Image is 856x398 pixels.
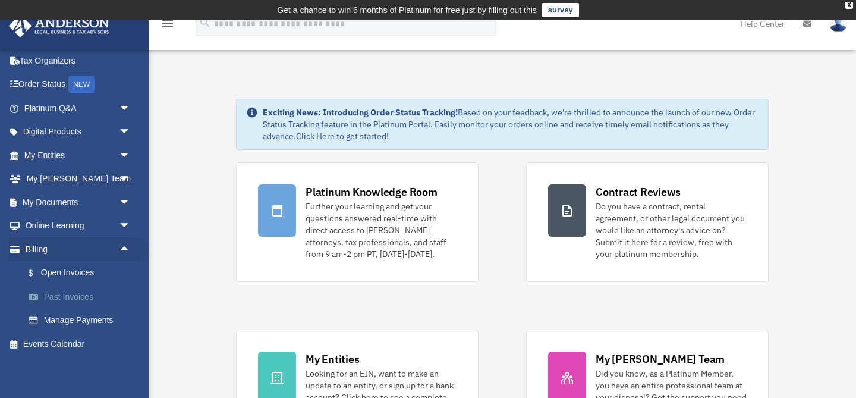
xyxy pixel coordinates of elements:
[119,214,143,239] span: arrow_drop_down
[596,184,681,199] div: Contract Reviews
[8,214,149,238] a: Online Learningarrow_drop_down
[35,266,41,281] span: $
[5,14,113,37] img: Anderson Advisors Platinum Portal
[596,352,725,366] div: My [PERSON_NAME] Team
[119,120,143,145] span: arrow_drop_down
[296,131,389,142] a: Click Here to get started!
[8,143,149,167] a: My Entitiesarrow_drop_down
[306,352,359,366] div: My Entities
[119,96,143,121] span: arrow_drop_down
[17,309,149,333] a: Manage Payments
[8,49,149,73] a: Tax Organizers
[8,237,149,261] a: Billingarrow_drop_up
[68,76,95,93] div: NEW
[119,190,143,215] span: arrow_drop_down
[542,3,579,17] a: survey
[845,2,853,9] div: close
[17,285,149,309] a: Past Invoices
[8,73,149,97] a: Order StatusNEW
[263,106,759,142] div: Based on your feedback, we're thrilled to announce the launch of our new Order Status Tracking fe...
[306,184,438,199] div: Platinum Knowledge Room
[17,261,149,286] a: $Open Invoices
[119,167,143,192] span: arrow_drop_down
[8,120,149,144] a: Digital Productsarrow_drop_down
[829,15,847,32] img: User Pic
[8,332,149,356] a: Events Calendar
[8,96,149,120] a: Platinum Q&Aarrow_drop_down
[160,21,175,31] a: menu
[306,200,457,260] div: Further your learning and get your questions answered real-time with direct access to [PERSON_NAM...
[526,162,769,282] a: Contract Reviews Do you have a contract, rental agreement, or other legal document you would like...
[236,162,479,282] a: Platinum Knowledge Room Further your learning and get your questions answered real-time with dire...
[596,200,747,260] div: Do you have a contract, rental agreement, or other legal document you would like an attorney's ad...
[263,107,458,118] strong: Exciting News: Introducing Order Status Tracking!
[160,17,175,31] i: menu
[277,3,537,17] div: Get a chance to win 6 months of Platinum for free just by filling out this
[8,190,149,214] a: My Documentsarrow_drop_down
[199,16,212,29] i: search
[8,167,149,191] a: My [PERSON_NAME] Teamarrow_drop_down
[119,143,143,168] span: arrow_drop_down
[119,237,143,262] span: arrow_drop_up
